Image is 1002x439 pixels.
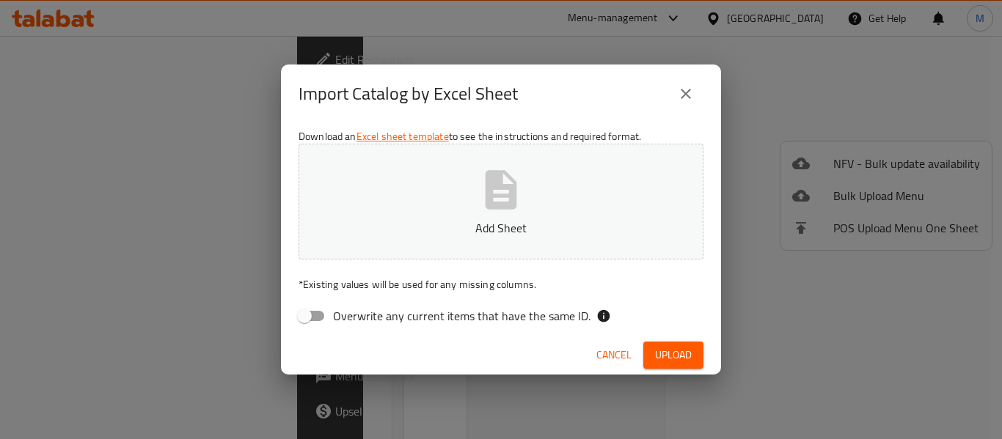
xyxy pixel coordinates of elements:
[321,219,681,237] p: Add Sheet
[596,309,611,323] svg: If the overwrite option isn't selected, then the items that match an existing ID will be ignored ...
[299,82,518,106] h2: Import Catalog by Excel Sheet
[333,307,590,325] span: Overwrite any current items that have the same ID.
[281,123,721,336] div: Download an to see the instructions and required format.
[668,76,703,111] button: close
[655,346,692,364] span: Upload
[299,277,703,292] p: Existing values will be used for any missing columns.
[596,346,632,364] span: Cancel
[590,342,637,369] button: Cancel
[643,342,703,369] button: Upload
[356,127,449,146] a: Excel sheet template
[299,144,703,259] button: Add Sheet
